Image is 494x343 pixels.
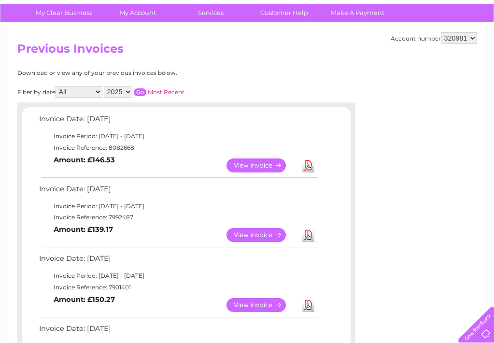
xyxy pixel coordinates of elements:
td: Invoice Date: [DATE] [37,113,319,130]
td: Invoice Reference: 7901401 [37,282,319,293]
td: Invoice Reference: 8082668 [37,142,319,154]
b: Amount: £146.53 [54,156,115,164]
td: Invoice Period: [DATE] - [DATE] [37,130,319,142]
a: View [226,228,297,242]
div: Download or view any of your previous invoices below. [17,70,271,76]
b: Amount: £150.27 [54,295,115,304]
a: Blog [410,41,424,48]
a: Log out [462,41,485,48]
a: Contact [430,41,453,48]
td: Invoice Reference: 7992487 [37,212,319,223]
a: Most Recent [148,88,184,96]
td: Invoice Date: [DATE] [37,183,319,200]
a: Make A Payment [318,4,397,22]
a: View [226,158,297,172]
a: Download [302,228,314,242]
a: View [226,298,297,312]
a: My Clear Business [24,4,104,22]
a: Services [171,4,251,22]
div: Filter by date [17,86,271,98]
a: Telecoms [375,41,404,48]
a: Download [302,158,314,172]
h2: Previous Invoices [17,42,477,60]
a: My Account [98,4,177,22]
a: Water [324,41,342,48]
img: logo.png [17,25,67,55]
a: Download [302,298,314,312]
td: Invoice Date: [DATE] [37,322,319,340]
td: Invoice Date: [DATE] [37,252,319,270]
a: 0333 014 3131 [312,5,379,17]
a: Energy [348,41,369,48]
div: Clear Business is a trading name of Verastar Limited (registered in [GEOGRAPHIC_DATA] No. 3667643... [19,5,476,47]
td: Invoice Period: [DATE] - [DATE] [37,200,319,212]
td: Invoice Period: [DATE] - [DATE] [37,270,319,282]
b: Amount: £139.17 [54,225,113,234]
div: Account number [391,32,477,44]
a: Customer Help [244,4,324,22]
